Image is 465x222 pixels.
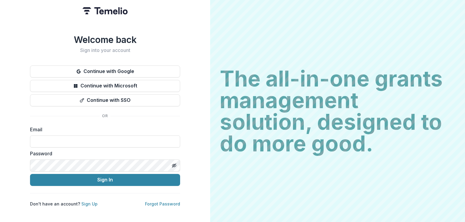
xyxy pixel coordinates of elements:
a: Sign Up [81,201,98,206]
button: Continue with SSO [30,94,180,106]
h1: Welcome back [30,34,180,45]
label: Password [30,150,177,157]
label: Email [30,126,177,133]
button: Toggle password visibility [169,161,179,170]
h2: Sign into your account [30,47,180,53]
img: Temelio [83,7,128,14]
button: Continue with Microsoft [30,80,180,92]
p: Don't have an account? [30,201,98,207]
button: Continue with Google [30,65,180,78]
a: Forgot Password [145,201,180,206]
button: Sign In [30,174,180,186]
